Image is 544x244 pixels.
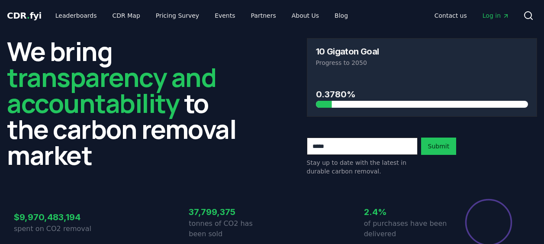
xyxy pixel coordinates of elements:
[428,8,474,23] a: Contact us
[316,47,379,56] h3: 10 Gigaton Goal
[48,8,104,23] a: Leaderboards
[7,59,216,121] span: transparency and accountability
[307,158,418,176] p: Stay up to date with the latest in durable carbon removal.
[7,38,238,168] h2: We bring to the carbon removal market
[421,138,457,155] button: Submit
[27,10,30,21] span: .
[14,224,97,234] p: spent on CO2 removal
[483,11,509,20] span: Log in
[14,211,97,224] h3: $9,970,483,194
[7,10,42,22] a: CDR.fyi
[149,8,206,23] a: Pricing Survey
[208,8,242,23] a: Events
[316,88,528,101] h3: 0.3780%
[48,8,355,23] nav: Main
[106,8,147,23] a: CDR Map
[364,218,447,239] p: of purchases have been delivered
[189,205,272,218] h3: 37,799,375
[7,10,42,21] span: CDR fyi
[285,8,326,23] a: About Us
[244,8,283,23] a: Partners
[364,205,447,218] h3: 2.4%
[316,58,528,67] p: Progress to 2050
[189,218,272,239] p: tonnes of CO2 has been sold
[328,8,355,23] a: Blog
[476,8,516,23] a: Log in
[428,8,516,23] nav: Main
